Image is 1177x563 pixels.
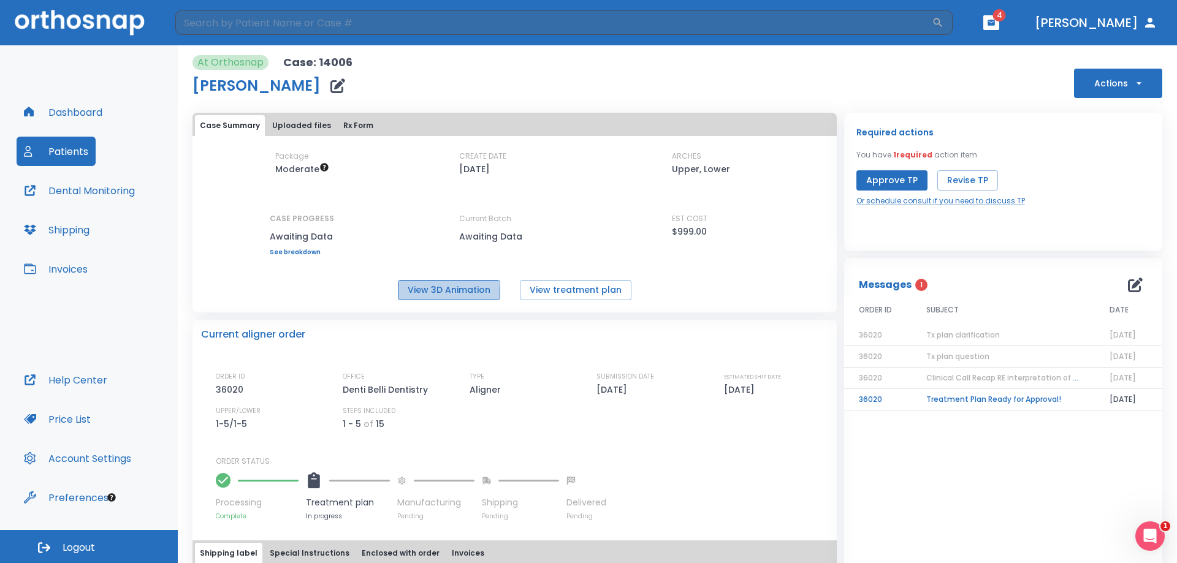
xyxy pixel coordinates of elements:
[17,404,98,434] button: Price List
[17,215,97,244] button: Shipping
[63,541,95,554] span: Logout
[343,382,432,397] p: Denti Belli Dentistry
[1074,69,1162,98] button: Actions
[15,10,145,35] img: Orthosnap
[724,382,759,397] p: [DATE]
[216,382,248,397] p: 36020
[364,417,373,431] p: of
[672,151,701,162] p: ARCHES
[470,382,505,397] p: Aligner
[596,371,654,382] p: SUBMISSION DATE
[937,170,998,191] button: Revise TP
[724,371,781,382] p: ESTIMATED SHIP DATE
[398,280,500,300] button: View 3D Animation
[306,496,390,509] p: Treatment plan
[470,371,484,382] p: TYPE
[672,213,707,224] p: EST COST
[859,304,892,316] span: ORDER ID
[376,417,384,431] p: 15
[17,137,96,166] button: Patients
[566,512,606,521] p: Pending
[195,115,265,136] button: Case Summary
[926,372,1140,383] span: Clinical Call Recap RE interpretation of the 3D animation
[912,389,1095,410] td: Treatment Plan Ready for Approval!
[216,496,299,509] p: Processing
[856,125,934,140] p: Required actions
[106,492,117,503] div: Tooltip anchor
[17,176,142,205] button: Dental Monitoring
[893,149,932,160] span: 1 required
[1110,330,1136,340] span: [DATE]
[1160,521,1170,531] span: 1
[270,229,334,244] p: Awaiting Data
[216,406,261,417] p: UPPER/LOWER
[926,330,1000,340] span: Tx plan clarification
[596,382,631,397] p: [DATE]
[926,304,959,316] span: SUBJECT
[482,496,559,509] p: Shipping
[459,162,490,176] p: [DATE]
[192,78,321,93] h1: [PERSON_NAME]
[306,512,390,521] p: In progress
[343,406,395,417] p: STEPS INCLUDED
[859,278,912,292] p: Messages
[859,351,882,361] span: 36020
[397,512,474,521] p: Pending
[197,55,264,70] p: At Orthosnap
[17,444,139,473] button: Account Settings
[566,496,606,509] p: Delivered
[397,496,474,509] p: Manufacturing
[17,97,110,127] button: Dashboard
[283,55,352,70] p: Case: 14006
[1135,521,1165,551] iframe: Intercom live chat
[275,151,308,162] p: Package
[915,279,928,291] span: 1
[520,280,631,300] button: View treatment plan
[195,115,834,136] div: tabs
[459,229,569,244] p: Awaiting Data
[270,213,334,224] p: CASE PROGRESS
[459,213,569,224] p: Current Batch
[1110,351,1136,361] span: [DATE]
[856,149,977,161] p: You have action item
[856,195,1025,206] a: Or schedule consult if you need to discuss TP
[343,417,361,431] p: 1 - 5
[201,327,305,342] p: Current aligner order
[859,330,882,340] span: 36020
[1095,389,1162,410] td: [DATE]
[672,224,707,239] p: $999.00
[275,163,329,175] span: Up to 20 Steps (40 aligners)
[343,371,365,382] p: OFFICE
[859,372,882,383] span: 36020
[856,170,928,191] button: Approve TP
[1110,372,1136,383] span: [DATE]
[1110,304,1129,316] span: DATE
[270,249,334,256] a: See breakdown
[216,456,828,467] p: ORDER STATUS
[482,512,559,521] p: Pending
[1030,12,1162,34] button: [PERSON_NAME]
[175,10,932,35] input: Search by Patient Name or Case #
[844,389,912,410] td: 36020
[17,254,95,284] button: Invoices
[17,483,116,512] button: Preferences
[459,151,506,162] p: CREATE DATE
[993,9,1006,21] span: 4
[672,162,730,176] p: Upper, Lower
[216,371,245,382] p: ORDER ID
[338,115,378,136] button: Rx Form
[216,512,299,521] p: Complete
[926,351,989,361] span: Tx plan question
[267,115,336,136] button: Uploaded files
[17,365,115,395] button: Help Center
[216,417,251,431] p: 1-5/1-5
